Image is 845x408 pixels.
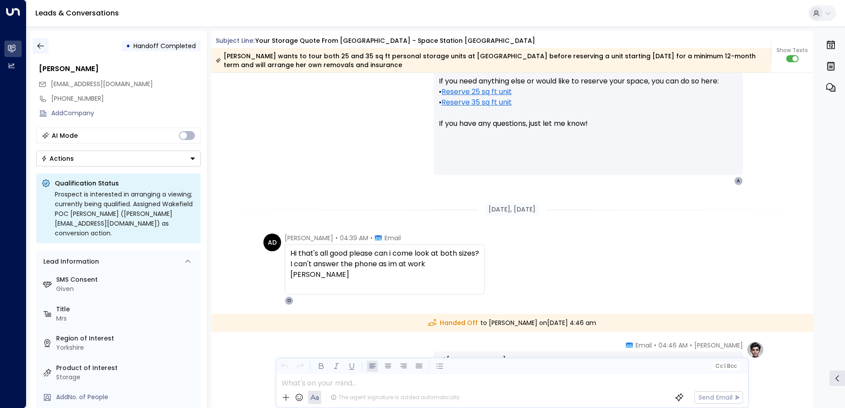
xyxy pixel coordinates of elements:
div: Storage [56,373,197,382]
div: [PERSON_NAME] [290,269,479,280]
div: Actions [41,155,74,162]
div: I can't answer the phone as im at work [290,259,479,269]
span: Handoff Completed [133,42,196,50]
button: Actions [36,151,201,166]
span: Cc Bcc [715,363,736,369]
button: Undo [279,361,290,372]
a: Reserve 35 sq ft unit [442,97,512,108]
span: Handed Off [428,318,478,328]
div: [PHONE_NUMBER] [51,94,201,103]
div: The agent signature is added automatically [331,393,460,401]
span: | [724,363,726,369]
div: Your storage quote from [GEOGRAPHIC_DATA] - Space Station [GEOGRAPHIC_DATA] [255,36,535,45]
label: Title [56,305,197,314]
div: Prospect is interested in arranging a viewing; currently being qualified. Assigned Wakefield POC ... [55,189,195,238]
label: Region of Interest [56,334,197,343]
span: [PERSON_NAME] [694,341,743,350]
span: [EMAIL_ADDRESS][DOMAIN_NAME] [51,79,153,88]
div: [DATE], [DATE] [485,203,539,216]
label: Product of Interest [56,363,197,373]
div: Hi that's all good please can i come look at both sizes? [290,248,479,280]
img: profile-logo.png [746,341,764,359]
span: Show Texts [776,46,808,54]
button: Cc|Bcc [712,362,740,370]
div: Mrs [56,314,197,323]
a: Reserve 25 sq ft unit [442,87,512,97]
div: AddNo. of People [56,393,197,402]
div: • [126,38,130,54]
a: Leads & Conversations [35,8,119,18]
div: AD [263,234,281,251]
span: Subject Line: [216,36,255,45]
div: Button group with a nested menu [36,151,201,166]
div: Lead Information [40,257,99,266]
span: • [654,341,656,350]
div: [PERSON_NAME] wants to tour both 25 and 35 sq ft personal storage units at [GEOGRAPHIC_DATA] befo... [216,52,766,69]
span: • [370,234,373,242]
span: 04:39 AM [340,234,368,242]
div: Given [56,284,197,294]
span: angeladawson186@gmail.com [51,79,153,89]
span: • [335,234,338,242]
span: • [690,341,692,350]
p: Hi [PERSON_NAME], That’s absolutely fine – you’re welcome to decline the free removals and use yo... [439,12,738,140]
div: AddCompany [51,109,201,118]
div: Yorkshire [56,343,197,352]
div: [PERSON_NAME] [39,64,201,74]
label: SMS Consent [56,275,197,284]
div: O [285,296,293,305]
div: to [PERSON_NAME] on [DATE] 4:46 am [211,314,814,332]
p: Qualification Status [55,179,195,188]
div: A [734,177,743,185]
button: Redo [294,361,305,372]
span: 04:46 AM [658,341,688,350]
div: AI Mode [52,131,78,140]
span: Email [636,341,652,350]
span: [PERSON_NAME] [285,234,333,242]
span: Email [384,234,401,242]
